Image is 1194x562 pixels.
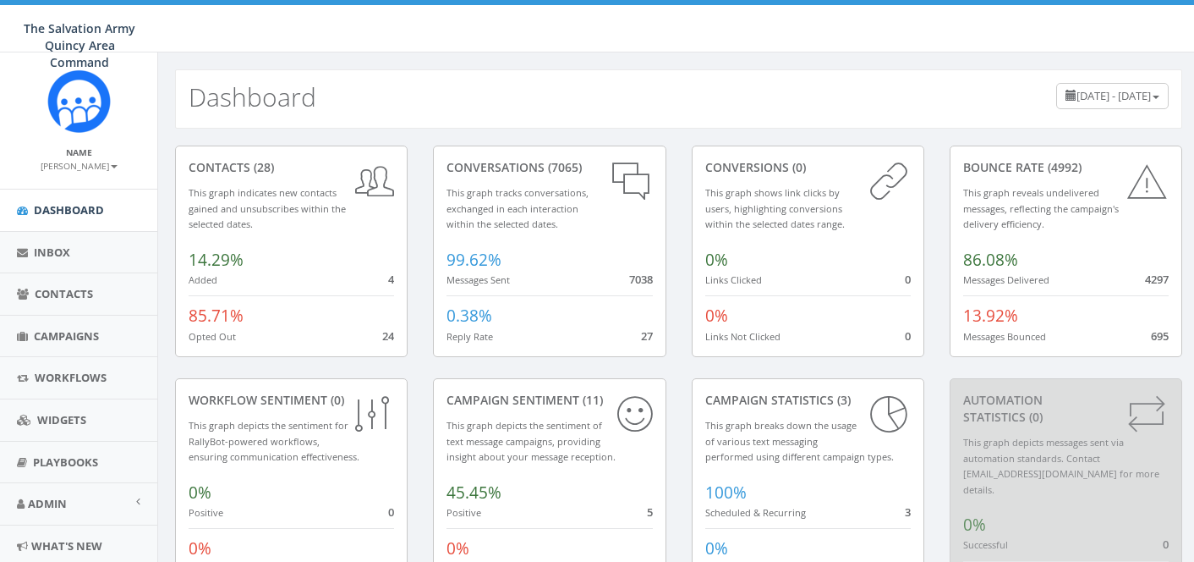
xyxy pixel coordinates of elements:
[33,455,98,470] span: Playbooks
[705,419,894,463] small: This graph breaks down the usage of various text messaging performed using different campaign types.
[327,392,344,408] span: (0)
[388,504,394,520] span: 0
[28,496,67,511] span: Admin
[35,370,107,385] span: Workflows
[24,20,135,70] span: The Salvation Army Quincy Area Command
[1151,328,1169,344] span: 695
[1044,159,1082,175] span: (4992)
[789,159,806,175] span: (0)
[963,159,1169,176] div: Bounce Rate
[189,330,236,343] small: Opted Out
[31,538,102,554] span: What's New
[446,249,501,271] span: 99.62%
[37,412,86,427] span: Widgets
[189,273,217,286] small: Added
[35,286,93,301] span: Contacts
[963,330,1046,343] small: Messages Bounced
[705,482,747,504] span: 100%
[34,202,104,218] span: Dashboard
[629,272,653,287] span: 7038
[34,328,99,344] span: Campaigns
[388,272,394,287] span: 4
[189,419,359,463] small: This graph depicts the sentiment for RallyBot-powered workflows, ensuring communication effective...
[189,482,211,504] span: 0%
[705,537,728,559] span: 0%
[446,330,493,343] small: Reply Rate
[963,392,1169,426] div: Automation Statistics
[189,83,316,111] h2: Dashboard
[579,392,603,408] span: (11)
[963,514,986,536] span: 0%
[446,419,616,463] small: This graph depicts the sentiment of text message campaigns, providing insight about your message ...
[963,249,1018,271] span: 86.08%
[705,273,762,286] small: Links Clicked
[963,436,1159,496] small: This graph depicts messages sent via automation standards. Contact [EMAIL_ADDRESS][DOMAIN_NAME] f...
[250,159,274,175] span: (28)
[446,392,652,409] div: Campaign Sentiment
[705,330,780,343] small: Links Not Clicked
[641,328,653,344] span: 27
[189,305,244,327] span: 85.71%
[963,305,1018,327] span: 13.92%
[705,159,911,176] div: conversions
[382,328,394,344] span: 24
[647,504,653,520] span: 5
[834,392,851,408] span: (3)
[189,392,394,409] div: Workflow Sentiment
[189,537,211,559] span: 0%
[446,506,481,519] small: Positive
[705,305,728,327] span: 0%
[705,249,728,271] span: 0%
[189,159,394,176] div: contacts
[41,160,118,172] small: [PERSON_NAME]
[446,273,510,286] small: Messages Sent
[963,186,1119,230] small: This graph reveals undelivered messages, reflecting the campaign's delivery efficiency.
[705,392,911,409] div: Campaign Statistics
[34,245,70,260] span: Inbox
[189,249,244,271] span: 14.29%
[446,159,652,176] div: conversations
[446,537,469,559] span: 0%
[446,482,501,504] span: 45.45%
[446,186,589,230] small: This graph tracks conversations, exchanged in each interaction within the selected dates.
[905,272,911,287] span: 0
[905,328,911,344] span: 0
[1076,88,1151,103] span: [DATE] - [DATE]
[189,506,223,519] small: Positive
[47,69,111,133] img: Rally_Corp_Icon_1.png
[963,273,1049,286] small: Messages Delivered
[1163,537,1169,552] span: 0
[41,157,118,173] a: [PERSON_NAME]
[189,186,346,230] small: This graph indicates new contacts gained and unsubscribes within the selected dates.
[545,159,582,175] span: (7065)
[705,186,845,230] small: This graph shows link clicks by users, highlighting conversions within the selected dates range.
[905,504,911,520] span: 3
[705,506,806,519] small: Scheduled & Recurring
[1026,409,1043,425] span: (0)
[446,305,492,327] span: 0.38%
[963,538,1008,551] small: Successful
[1145,272,1169,287] span: 4297
[66,146,92,158] small: Name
